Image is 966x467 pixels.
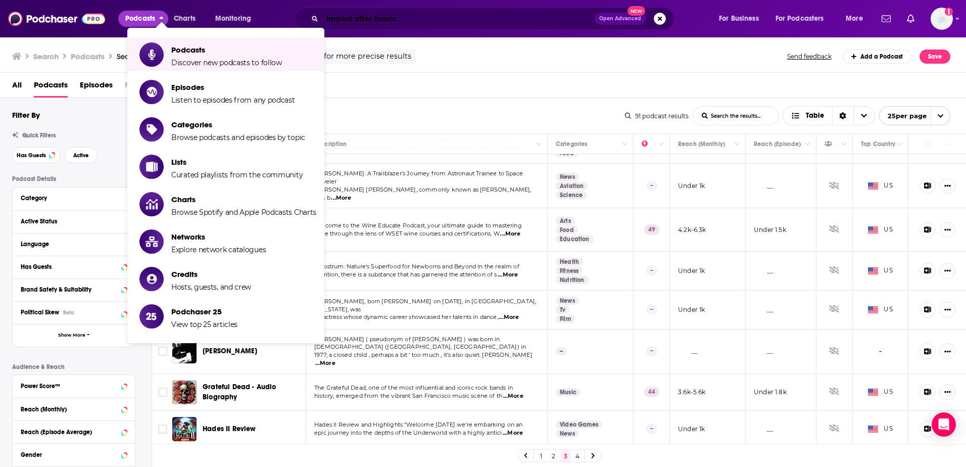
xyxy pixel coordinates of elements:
[556,297,579,305] a: News
[65,147,98,163] button: Active
[646,265,657,275] p: --
[678,305,705,314] p: Under 1k
[719,12,759,26] span: For Business
[21,263,118,270] div: Has Guests
[171,307,237,316] span: Podchaser 25
[754,181,773,190] p: __
[21,283,127,296] button: Brand Safety & Suitability
[215,12,251,26] span: Monitoring
[203,424,256,434] a: Hades II Review
[931,8,953,30] button: Show profile menu
[314,186,531,201] span: [PERSON_NAME] [PERSON_NAME], commonly known as [PERSON_NAME], was b
[931,8,953,30] img: User Profile
[802,138,814,151] button: Column Actions
[171,170,303,179] span: Curated playlists from the community
[846,12,863,26] span: More
[556,173,579,181] a: News
[754,225,786,234] p: Under 1.5k
[894,138,906,151] button: Column Actions
[646,346,657,356] p: --
[314,263,519,270] span: Colostrum: Nature's Superfood for Newborns and Beyond In the realm of
[878,10,895,27] a: Show notifications dropdown
[13,324,135,347] button: Show More
[646,424,657,434] p: --
[556,306,569,314] a: Tv
[315,359,335,367] span: ...More
[314,170,523,185] span: [PERSON_NAME]: A Trailblazer's Journey from Astronaut Trainee to Space Traveler
[619,138,631,151] button: Column Actions
[499,313,519,321] span: ...More
[868,387,893,397] span: US
[21,379,127,392] button: Power Score™
[314,298,536,313] span: [PERSON_NAME], born [PERSON_NAME] on [DATE], in [GEOGRAPHIC_DATA], [US_STATE], was
[868,225,893,235] span: US
[754,305,773,314] p: __
[21,425,127,438] button: Reach (Episode Average)
[314,351,533,358] span: 1977; a closed child , perhaps a bit ‘ too much , it’s also quiet. [PERSON_NAME]
[324,51,411,62] span: for more precise results
[868,424,893,434] span: US
[503,429,523,437] span: ...More
[868,181,893,191] span: US
[171,96,295,105] span: Listen to episodes from any podcast
[171,45,282,55] span: Podcasts
[712,11,771,27] button: open menu
[171,269,251,279] span: Credits
[678,266,705,275] p: Under 1k
[314,336,526,351] span: [PERSON_NAME] ( pseudonym of [PERSON_NAME] ) was born in [DEMOGRAPHIC_DATA] ([GEOGRAPHIC_DATA], [...
[556,138,587,150] div: Categories
[500,230,520,238] span: ...More
[314,421,523,428] span: Hades II Review and Highlights "Welcome [DATE] we're embarking on an
[33,52,59,61] h3: Search
[560,450,570,462] a: 3
[117,52,236,61] a: Search Results:impact after hours
[843,50,912,64] a: Add a Podcast
[22,132,56,139] span: Quick Filters
[627,6,646,16] span: New
[940,343,955,359] button: Show More Button
[80,77,113,98] span: Episodes
[503,392,523,400] span: ...More
[171,232,266,242] span: Networks
[646,304,657,314] p: --
[21,241,120,248] div: Language
[171,58,282,67] span: Discover new podcasts to follow
[73,153,89,158] span: Active
[158,347,167,356] span: Toggle select row
[171,120,305,129] span: Categories
[12,77,22,98] a: All
[556,217,575,225] a: Arts
[879,346,882,357] span: -
[21,429,118,436] div: Reach (Episode Average)
[21,406,118,413] div: Reach (Monthly)
[642,138,656,150] div: Power Score
[572,450,583,462] a: 4
[556,235,594,243] a: Education
[172,339,197,363] img: Nito Ferri
[825,138,839,150] div: Has Guests
[678,388,706,396] p: 3.6k-5.6k
[940,384,955,400] button: Show More Button
[203,425,256,433] span: Hades II Review
[783,106,875,125] button: Choose View
[784,52,835,61] button: Send feedback
[21,192,127,204] button: Category
[920,50,950,64] button: Save
[314,384,513,391] span: The Grateful Dead, one of the most influential and iconic rock bands in
[172,417,197,441] img: Hades II Review
[556,258,583,266] a: Health
[903,10,919,27] a: Show notifications dropdown
[172,380,197,404] a: Grateful Dead - Audio Biography
[868,305,893,315] span: US
[304,7,684,30] div: Search podcasts, credits, & more...
[556,421,602,429] a: Video Games
[678,425,705,433] p: Under 1k
[599,16,641,21] span: Open Advanced
[17,153,46,158] span: Has Guests
[861,138,895,150] div: Top Country
[754,388,787,396] p: Under 1.8k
